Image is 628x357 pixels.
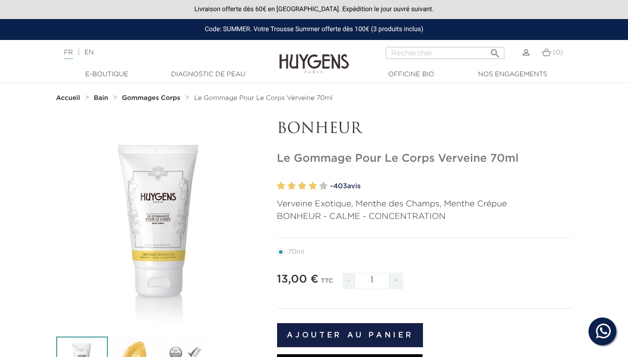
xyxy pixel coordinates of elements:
[194,95,332,101] span: Le Gommage Pour Le Corps Verveine 70ml
[277,211,572,223] p: BONHEUR - CALME - CONCENTRATION
[287,179,296,193] label: 2
[319,179,328,193] label: 5
[333,183,347,190] span: 403
[321,271,333,296] div: TTC
[60,70,153,79] a: E-Boutique
[84,49,93,56] a: EN
[56,95,80,101] strong: Accueil
[553,49,563,56] span: (0)
[358,272,386,289] input: Quantité
[59,47,255,58] div: |
[277,248,316,256] label: 70ml
[94,95,108,101] strong: Bain
[277,198,572,211] p: Verveine Exotique, Menthe des Champs, Menthe Crépue
[386,47,504,59] input: Rechercher
[122,95,180,101] strong: Gommages Corps
[365,70,458,79] a: Officine Bio
[277,323,423,347] button: Ajouter au panier
[489,45,501,56] i: 
[309,179,317,193] label: 4
[279,39,349,75] img: Huygens
[277,274,319,285] span: 13,00 €
[162,70,255,79] a: Diagnostic de peau
[64,49,73,59] a: FR
[466,70,559,79] a: Nos engagements
[277,179,285,193] label: 1
[277,120,572,138] p: BONHEUR
[94,94,111,102] a: Bain
[56,94,82,102] a: Accueil
[122,94,182,102] a: Gommages Corps
[331,179,572,193] a: -403avis
[343,273,356,289] span: -
[194,94,332,102] a: Le Gommage Pour Le Corps Verveine 70ml
[298,179,306,193] label: 3
[389,273,403,289] span: +
[487,44,503,57] button: 
[277,152,572,165] h1: Le Gommage Pour Le Corps Verveine 70ml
